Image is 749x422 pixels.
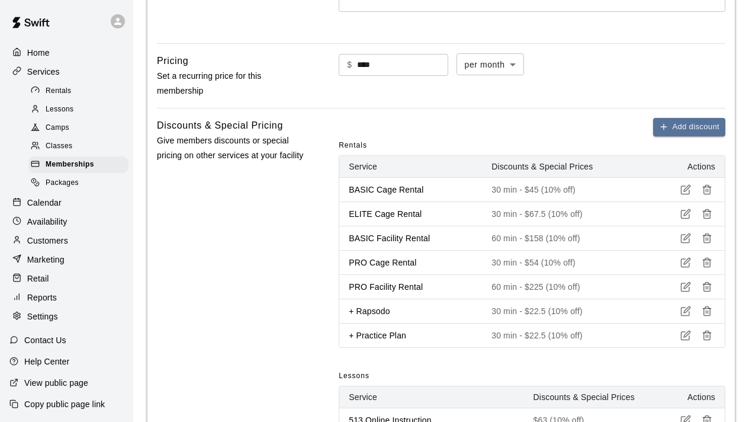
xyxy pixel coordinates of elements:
span: Memberships [46,159,94,171]
span: Packages [46,177,79,189]
a: Lessons [28,100,133,119]
a: Home [9,44,124,62]
p: 30 min - $22.5 (10% off) [491,330,644,341]
p: + Practice Plan [349,330,472,341]
div: Classes [28,138,128,155]
p: Reports [27,292,57,303]
p: Retail [27,273,49,284]
p: Availability [27,216,67,228]
a: Retail [9,270,124,287]
p: Calendar [27,197,62,209]
p: 60 min - $225 (10% off) [491,281,644,293]
div: per month [457,53,524,75]
p: BASIC Cage Rental [349,184,472,196]
p: BASIC Facility Rental [349,232,472,244]
div: Camps [28,120,128,136]
a: Marketing [9,251,124,268]
p: Customers [27,235,68,247]
p: Marketing [27,254,65,266]
p: 60 min - $158 (10% off) [491,232,644,244]
th: Discounts & Special Prices [482,156,654,178]
button: Add discount [653,118,725,136]
p: PRO Cage Rental [349,257,472,268]
p: 30 min - $54 (10% off) [491,257,644,268]
span: Lessons [46,104,74,116]
span: Camps [46,122,69,134]
th: Actions [654,156,725,178]
a: Settings [9,308,124,325]
span: Classes [46,140,72,152]
p: 30 min - $67.5 (10% off) [491,208,644,220]
p: $ [347,59,352,71]
th: Service [339,156,482,178]
p: Home [27,47,50,59]
div: Rentals [28,83,128,100]
p: ELITE Cage Rental [349,208,472,220]
p: 30 min - $22.5 (10% off) [491,305,644,317]
a: Memberships [28,156,133,174]
th: Discounts & Special Prices [524,386,654,408]
div: Packages [28,175,128,191]
p: Give members discounts or special pricing on other services at your facility [157,133,305,163]
a: Availability [9,213,124,231]
a: Services [9,63,124,81]
a: Rentals [28,82,133,100]
a: Calendar [9,194,124,212]
a: Reports [9,289,124,306]
a: Customers [9,232,124,250]
p: + Rapsodo [349,305,472,317]
p: Settings [27,311,58,322]
p: Services [27,66,60,78]
p: Help Center [24,356,69,367]
a: Packages [28,174,133,193]
a: Camps [28,119,133,138]
div: Lessons [28,101,128,118]
p: PRO Facility Rental [349,281,472,293]
p: 30 min - $45 (10% off) [491,184,644,196]
h6: Pricing [157,53,188,69]
span: Rentals [339,136,367,155]
p: Set a recurring price for this membership [157,69,305,98]
th: Service [339,386,523,408]
p: Contact Us [24,334,66,346]
a: Classes [28,138,133,156]
span: Rentals [46,85,72,97]
th: Actions [654,386,725,408]
div: Memberships [28,156,128,173]
p: View public page [24,377,88,389]
p: Copy public page link [24,398,105,410]
h6: Discounts & Special Pricing [157,118,283,133]
span: Lessons [339,367,369,386]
